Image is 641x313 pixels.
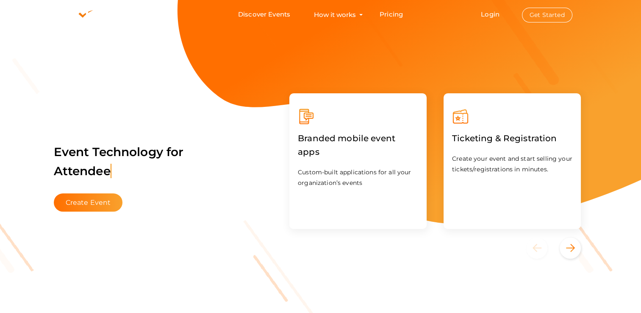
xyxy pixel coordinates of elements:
span: Attendee [54,164,111,178]
a: Pricing [380,7,403,22]
label: Branded mobile event apps [298,125,418,165]
button: How it works [311,7,358,22]
button: Previous [526,238,558,259]
p: Create your event and start selling your tickets/registrations in minutes. [452,154,572,175]
a: Branded mobile event apps [298,148,418,156]
a: Discover Events [238,7,290,22]
label: Ticketing & Registration [452,125,557,151]
p: Custom-built applications for all your organization’s events [298,167,418,188]
button: Next [560,238,581,259]
label: Event Technology for [54,132,184,191]
button: Create Event [54,193,123,212]
button: Get Started [522,8,572,22]
a: Ticketing & Registration [452,135,557,143]
a: Login [481,10,499,18]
